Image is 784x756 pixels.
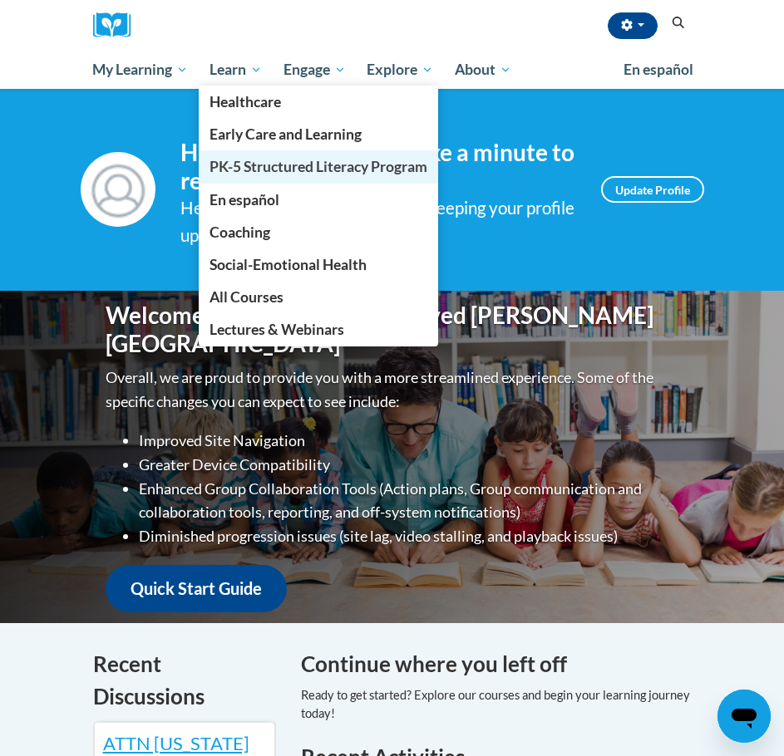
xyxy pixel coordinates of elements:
[210,191,279,209] span: En español
[139,524,679,548] li: Diminished progression issues (site lag, video stalling, and playback issues)
[199,150,438,183] a: PK-5 Structured Literacy Program
[199,86,438,118] a: Healthcare
[210,158,427,175] span: PK-5 Structured Literacy Program
[210,125,362,143] span: Early Care and Learning
[139,429,679,453] li: Improved Site Navigation
[81,152,155,227] img: Profile Image
[199,51,273,89] a: Learn
[199,184,438,216] a: En español
[210,93,281,110] span: Healthcare
[455,60,511,80] span: About
[356,51,444,89] a: Explore
[284,60,346,80] span: Engage
[199,313,438,346] a: Lectures & Webinars
[180,194,576,249] div: Help improve your experience by keeping your profile up to date.
[92,60,188,80] span: My Learning
[139,453,679,477] li: Greater Device Compatibility
[367,60,433,80] span: Explore
[106,366,679,414] p: Overall, we are proud to provide you with a more streamlined experience. Some of the specific cha...
[199,248,438,281] a: Social-Emotional Health
[81,51,704,89] div: Main menu
[624,61,693,78] span: En español
[199,216,438,248] a: Coaching
[210,223,270,241] span: Coaching
[613,52,704,87] a: En español
[666,13,691,33] button: Search
[93,12,143,38] img: Logo brand
[106,565,287,612] a: Quick Start Guide
[273,51,357,89] a: Engage
[608,12,658,39] button: Account Settings
[82,51,200,89] a: My Learning
[717,690,771,743] iframe: Button to launch messaging window
[301,648,692,680] h4: Continue where you left off
[210,288,284,306] span: All Courses
[199,281,438,313] a: All Courses
[210,60,262,80] span: Learn
[210,321,344,338] span: Lectures & Webinars
[199,118,438,150] a: Early Care and Learning
[601,176,704,203] a: Update Profile
[93,648,276,713] h4: Recent Discussions
[139,477,679,525] li: Enhanced Group Collaboration Tools (Action plans, Group communication and collaboration tools, re...
[93,12,143,38] a: Cox Campus
[180,139,576,194] h4: Hi [PERSON_NAME]! Take a minute to review your profile.
[106,302,679,357] h1: Welcome to the new and improved [PERSON_NAME][GEOGRAPHIC_DATA]
[210,256,367,273] span: Social-Emotional Health
[444,51,522,89] a: About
